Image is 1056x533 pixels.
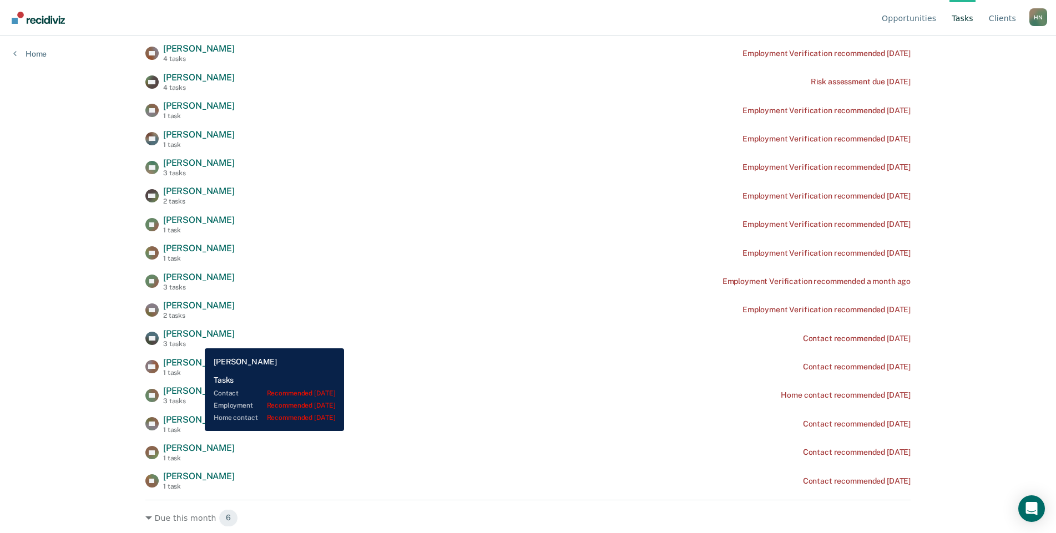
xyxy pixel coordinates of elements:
div: Employment Verification recommended [DATE] [742,191,911,201]
img: Recidiviz [12,12,65,24]
span: [PERSON_NAME] [163,357,235,368]
div: Contact recommended [DATE] [803,362,911,372]
div: Contact recommended [DATE] [803,448,911,457]
a: Home [13,49,47,59]
div: H N [1029,8,1047,26]
div: Contact recommended [DATE] [803,476,911,486]
div: 1 task [163,483,235,490]
div: Contact recommended [DATE] [803,419,911,429]
div: 1 task [163,141,235,149]
span: [PERSON_NAME] [163,243,235,253]
div: 4 tasks [163,55,235,63]
span: [PERSON_NAME] [163,385,235,396]
span: [PERSON_NAME] [163,186,235,196]
div: Employment Verification recommended [DATE] [742,220,911,229]
span: 6 [219,509,238,527]
span: [PERSON_NAME] [163,158,235,168]
div: Employment Verification recommended [DATE] [742,49,911,58]
span: [PERSON_NAME] [163,129,235,140]
div: 2 tasks [163,197,235,205]
div: Employment Verification recommended [DATE] [742,248,911,258]
div: 3 tasks [163,397,235,405]
div: Open Intercom Messenger [1018,495,1045,522]
div: 3 tasks [163,169,235,177]
div: Employment Verification recommended [DATE] [742,134,911,144]
span: [PERSON_NAME] [163,414,235,425]
div: 1 task [163,255,235,262]
div: Employment Verification recommended [DATE] [742,106,911,115]
div: Risk assessment due [DATE] [811,77,911,87]
span: [PERSON_NAME] [163,43,235,54]
div: 1 task [163,226,235,234]
span: [PERSON_NAME] [163,272,235,282]
span: [PERSON_NAME] [163,215,235,225]
div: Employment Verification recommended [DATE] [742,163,911,172]
div: 1 task [163,454,235,462]
div: 3 tasks [163,340,235,348]
div: Employment Verification recommended a month ago [722,277,911,286]
div: 1 task [163,112,235,120]
div: 4 tasks [163,84,235,92]
span: [PERSON_NAME] [163,300,235,311]
div: 1 task [163,426,235,434]
div: 1 task [163,369,235,377]
span: [PERSON_NAME] [163,72,235,83]
div: Home contact recommended [DATE] [781,390,911,400]
button: Profile dropdown button [1029,8,1047,26]
div: 3 tasks [163,283,235,291]
span: [PERSON_NAME] [163,328,235,339]
div: Due this month 6 [145,509,911,527]
span: [PERSON_NAME] [163,100,235,111]
span: [PERSON_NAME] [163,443,235,453]
div: Contact recommended [DATE] [803,334,911,343]
div: Employment Verification recommended [DATE] [742,305,911,314]
span: [PERSON_NAME] [163,471,235,481]
div: 2 tasks [163,312,235,319]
